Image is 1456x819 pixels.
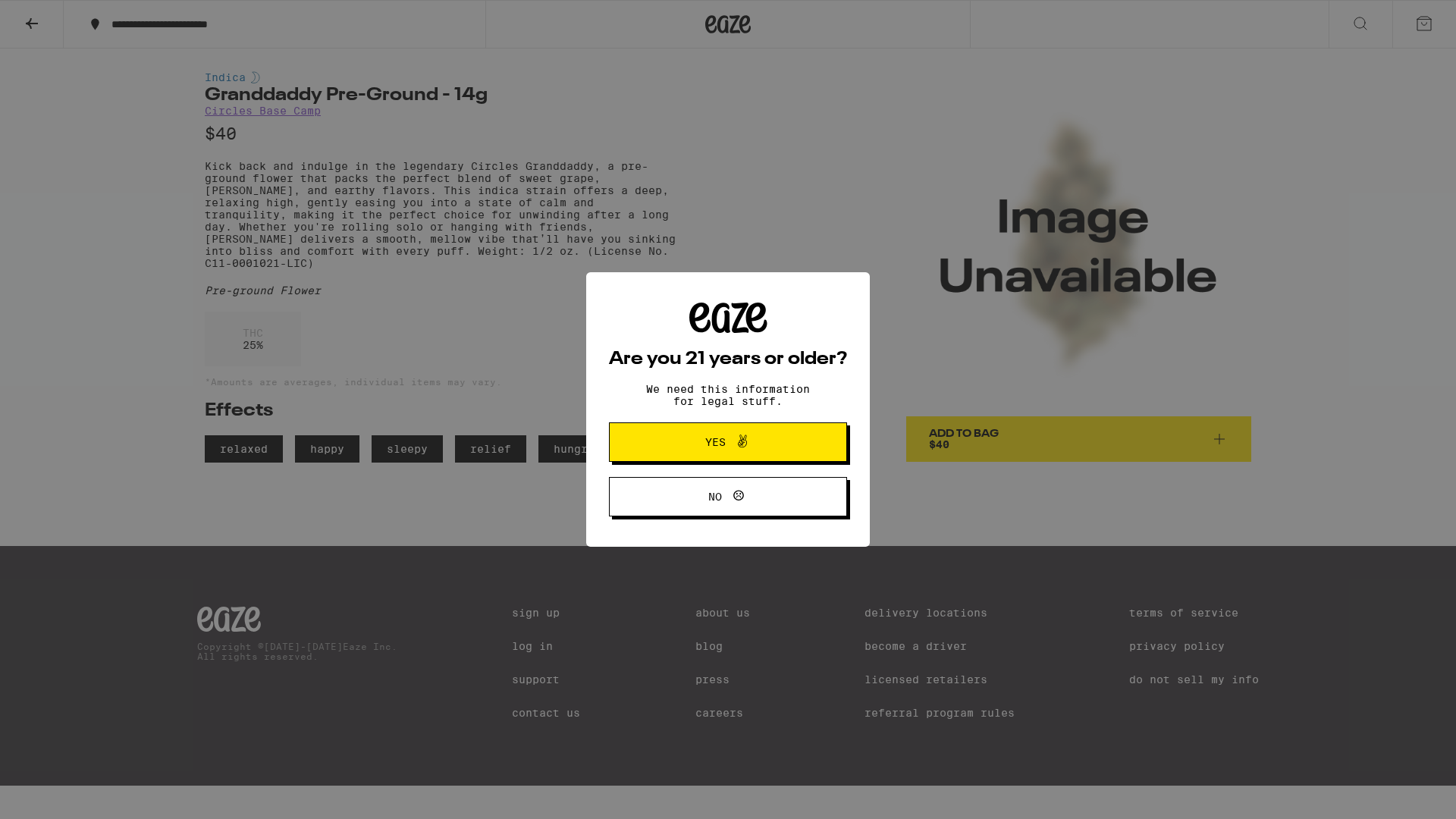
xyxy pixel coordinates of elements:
[705,437,726,447] span: Yes
[609,422,847,462] button: Yes
[633,383,823,407] p: We need this information for legal stuff.
[609,350,847,369] h2: Are you 21 years or older?
[708,491,722,502] span: No
[609,477,847,516] button: No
